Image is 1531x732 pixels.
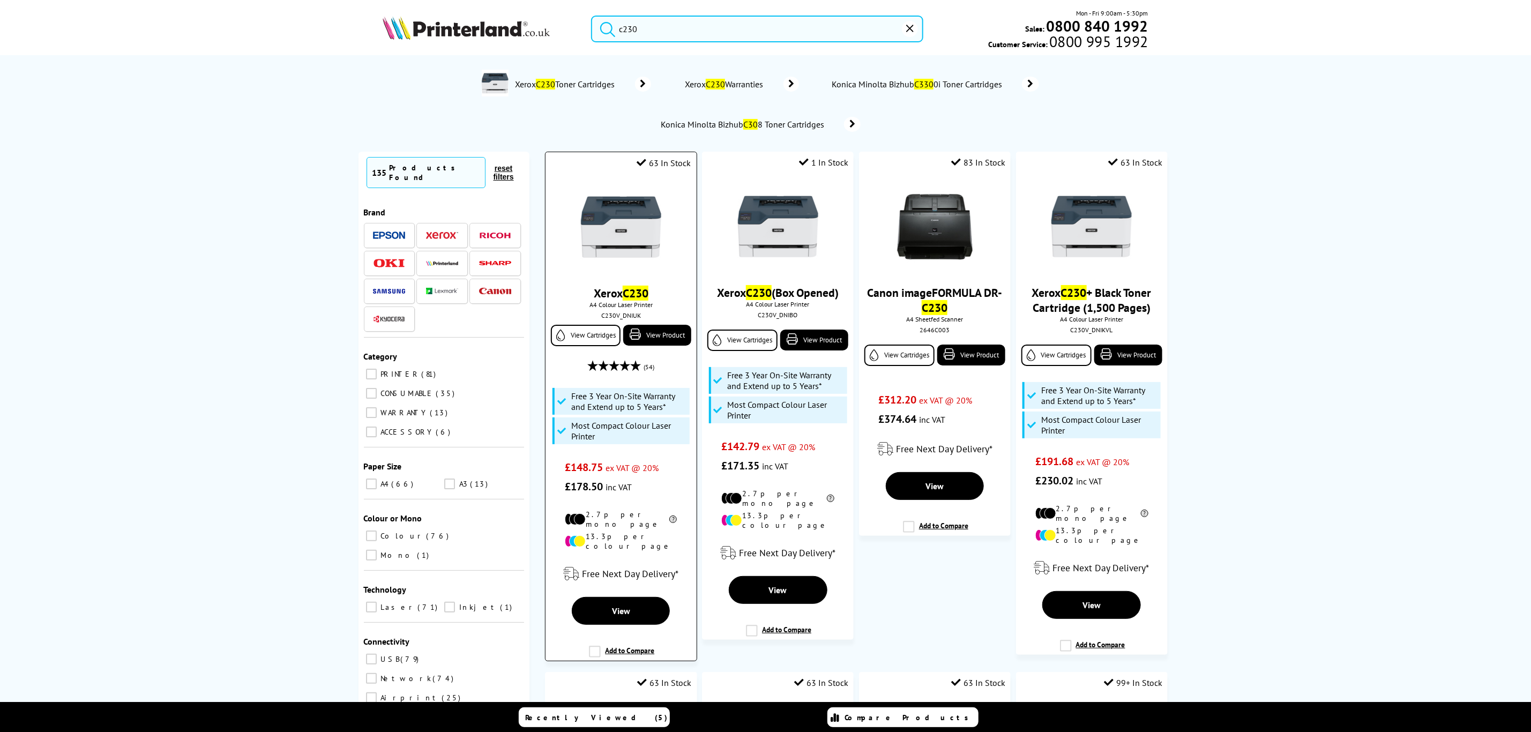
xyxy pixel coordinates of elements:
img: Xerox-C230-Front-Main-Small.jpg [1051,186,1132,267]
a: View Cartridges [864,345,935,366]
a: View Product [937,345,1005,365]
span: Free 3 Year On-Site Warranty and Extend up to 5 Years* [1041,385,1158,406]
mark: C230 [706,79,725,89]
img: Ricoh [479,233,511,238]
div: 1 In Stock [799,157,848,168]
div: modal_delivery [1021,553,1162,583]
span: Recently Viewed (5) [526,713,668,722]
div: 83 In Stock [951,157,1005,168]
img: Xerox [426,231,458,239]
span: Inkjet [457,602,499,612]
span: View [1082,600,1101,610]
li: 13.3p per colour page [721,511,834,530]
li: 13.3p per colour page [565,532,677,551]
span: Compare Products [845,713,975,722]
span: Airprint [378,693,441,703]
span: Free 3 Year On-Site Warranty and Extend up to 5 Years* [728,370,845,391]
a: View Cartridges [551,325,621,346]
label: Add to Compare [1060,640,1125,660]
input: A4 66 [366,479,377,489]
input: Search product or brand [591,16,923,42]
span: A4 Sheetfed Scanner [864,315,1005,323]
button: reset filters [486,163,521,182]
span: inc VAT [606,482,632,492]
span: A3 [457,479,469,489]
input: PRINTER 81 [366,369,377,379]
span: £191.68 [1035,454,1073,468]
span: View [925,481,944,491]
a: 0800 840 1992 [1045,21,1148,31]
img: OKI [373,259,405,268]
span: £171.35 [721,459,759,473]
span: Technology [364,584,407,595]
b: 0800 840 1992 [1047,16,1148,36]
div: Products Found [390,163,480,182]
mark: C30 [743,119,758,130]
span: Network [378,674,432,683]
span: View [612,606,630,616]
mark: C230 [536,79,555,89]
div: C230V_DNIUK [554,311,688,319]
span: 79 [401,654,422,664]
div: 2646C003 [867,326,1003,334]
div: 63 In Stock [951,677,1005,688]
span: A4 Colour Laser Printer [707,300,848,308]
span: USB [378,654,400,664]
span: Free Next Day Delivery* [582,567,678,580]
span: Free Next Day Delivery* [896,443,992,455]
span: Free Next Day Delivery* [739,547,835,559]
a: Konica Minolta BizhubC3300i Toner Cartridges [831,77,1039,92]
span: ACCESSORY [378,427,435,437]
mark: C230 [623,286,648,301]
a: View Product [1094,345,1162,365]
mark: C230 [746,285,772,300]
span: PRINTER [378,369,421,379]
span: A4 [378,479,391,489]
span: £230.02 [1035,474,1073,488]
span: CONSUMABLE [378,389,435,398]
img: C230V_DNI-conspage.jpg [482,70,509,96]
img: Printerland Logo [383,16,550,40]
span: A4 Colour Laser Printer [551,301,691,309]
span: Paper Size [364,461,402,472]
span: WARRANTY [378,408,429,417]
span: 135 [372,167,387,178]
span: inc VAT [919,414,945,425]
span: Most Compact Colour Laser Printer [728,399,845,421]
span: inc VAT [762,461,788,472]
input: Airprint 25 [366,692,377,703]
span: 35 [436,389,458,398]
div: C230V_DNIBO [710,311,846,319]
div: modal_delivery [551,559,691,589]
span: 13 [430,408,451,417]
mark: C230 [922,300,947,315]
span: Connectivity [364,636,410,647]
input: WARRANTY 13 [366,407,377,418]
a: View [729,576,827,604]
li: 13.3p per colour page [1035,526,1148,545]
a: Printerland Logo [383,16,578,42]
a: View [572,597,670,625]
span: Most Compact Colour Laser Printer [1041,414,1158,436]
span: £148.75 [565,460,603,474]
input: USB 79 [366,654,377,664]
input: ACCESSORY 6 [366,427,377,437]
img: Printerland [426,260,458,266]
span: View [769,585,787,595]
span: ex VAT @ 20% [762,442,815,452]
span: ex VAT @ 20% [919,395,972,406]
div: 63 In Stock [637,158,691,168]
span: Category [364,351,398,362]
span: Sales: [1026,24,1045,34]
span: Xerox Toner Cartridges [514,79,619,89]
input: Laser 71 [366,602,377,613]
span: ex VAT @ 20% [606,462,659,473]
a: View [886,472,984,500]
input: Mono 1 [366,550,377,561]
span: Customer Service: [988,36,1148,49]
img: Epson [373,231,405,240]
li: 2.7p per mono page [1035,504,1148,523]
span: ex VAT @ 20% [1076,457,1129,467]
a: View Product [623,325,691,346]
a: Konica Minolta BizhubC308 Toner Cartridges [660,117,861,132]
